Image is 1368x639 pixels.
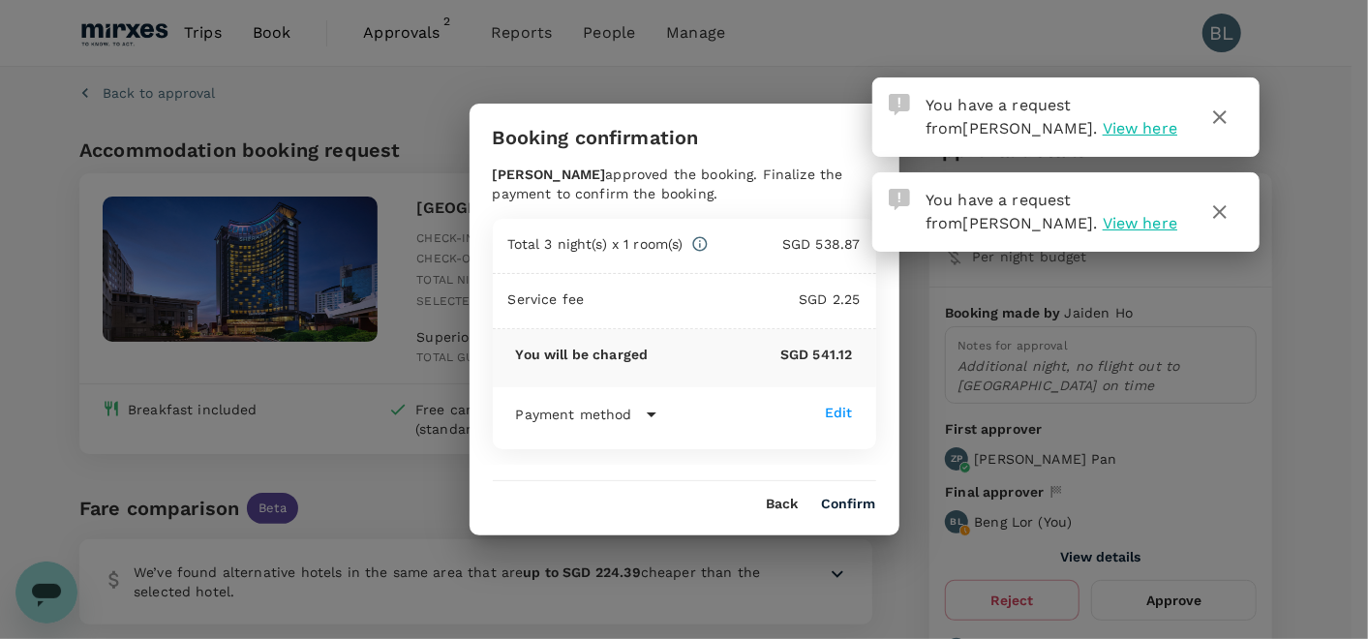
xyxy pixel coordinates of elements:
span: [PERSON_NAME] [963,119,1094,137]
img: Approval Request [889,189,910,210]
p: SGD 541.12 [648,345,852,364]
span: View here [1103,214,1177,232]
button: Back [767,497,799,512]
p: Service fee [508,289,585,309]
p: Total 3 night(s) x 1 room(s) [508,234,684,254]
span: You have a request from . [926,96,1098,137]
div: approved the booking. Finalize the payment to confirm the booking. [493,165,876,203]
p: Payment method [516,405,632,424]
span: [PERSON_NAME] [963,214,1094,232]
span: View here [1103,119,1177,137]
b: [PERSON_NAME] [493,167,606,182]
button: Confirm [822,497,876,512]
p: SGD 2.25 [584,289,860,309]
p: You will be charged [516,345,649,364]
img: Approval Request [889,94,910,115]
p: SGD 538.87 [709,234,861,254]
div: Edit [825,403,853,422]
h3: Booking confirmation [493,127,699,149]
span: You have a request from . [926,191,1098,232]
